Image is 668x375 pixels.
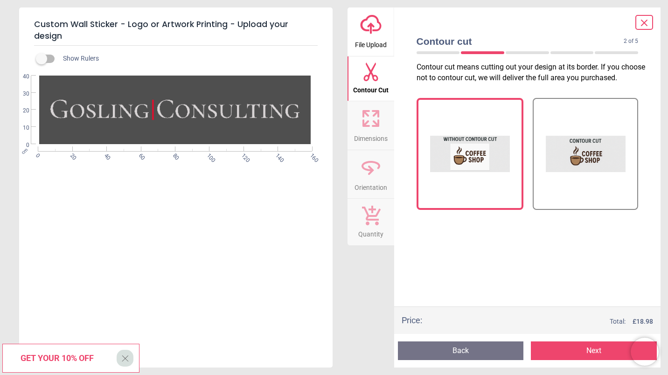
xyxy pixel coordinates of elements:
span: 0 [12,141,29,149]
h5: Custom Wall Sticker - Logo or Artwork Printing - Upload your design [34,15,318,46]
span: Contour cut [417,35,624,48]
div: Price : [402,314,422,326]
span: 60 [137,152,143,158]
span: 20 [68,152,74,158]
span: 30 [12,90,29,98]
div: Show Rulers [42,53,333,64]
span: 10 [12,124,29,132]
span: Orientation [355,179,387,193]
span: £ [633,317,653,326]
button: Back [398,341,524,360]
span: 160 [308,152,314,158]
button: Contour Cut [348,56,394,101]
span: 140 [274,152,280,158]
div: Total: [436,317,654,326]
span: 40 [102,152,108,158]
span: Dimensions [354,130,388,144]
button: File Upload [348,7,394,56]
span: Quantity [358,225,383,239]
span: Contour Cut [353,81,389,95]
span: File Upload [355,36,387,50]
button: Orientation [348,150,394,199]
span: 120 [239,152,245,158]
span: 80 [171,152,177,158]
button: Next [531,341,657,360]
button: Quantity [348,199,394,245]
span: 18.98 [636,318,653,325]
span: 100 [205,152,211,158]
span: 2 of 5 [624,37,638,45]
p: Contour cut means cutting out your design at its border. If you choose not to contour cut, we wil... [417,62,646,83]
span: cm [21,147,29,155]
span: 0 [34,152,40,158]
span: 20 [12,107,29,115]
span: 40 [12,73,29,81]
button: Dimensions [348,101,394,150]
iframe: Brevo live chat [631,338,659,366]
img: With contour cut [546,107,626,201]
img: Without contour cut [430,107,510,201]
